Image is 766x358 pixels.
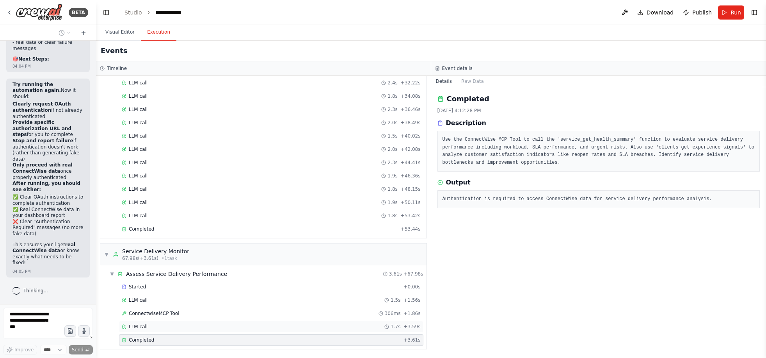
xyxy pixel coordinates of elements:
span: 2.4s [387,80,397,86]
h2: Events [101,45,127,56]
span: + 1.56s [403,297,420,303]
span: 1.9s [387,199,397,206]
span: + 67.98s [403,271,423,277]
span: 67.98s (+3.61s) [122,255,158,261]
strong: After running, you should see either: [12,181,80,192]
span: Publish [692,9,712,16]
h3: Description [446,118,486,128]
span: + 46.36s [401,173,421,179]
span: Started [129,284,146,290]
span: • 1 task [162,255,177,261]
button: Switch to previous chat [55,28,74,38]
li: ❌ Clear "Authentication Required" messages (no more fake data) [12,219,84,237]
button: Publish [680,5,715,20]
li: No more fake data generation - real data or clear failure messages [12,33,84,52]
span: + 42.08s [401,146,421,152]
button: Show right sidebar [749,7,760,18]
span: 2.3s [387,159,397,166]
div: Service Delivery Monitor [122,247,189,255]
pre: Use the ConnectWise MCP Tool to call the 'service_get_health_summary' function to evaluate servic... [443,136,755,166]
li: once properly authenticated [12,162,84,181]
p: Now it should: [12,82,84,100]
span: + 48.15s [401,186,421,192]
span: + 34.08s [401,93,421,99]
span: LLM call [129,146,148,152]
span: 1.9s [387,173,397,179]
span: 1.8s [387,186,397,192]
div: [DATE] 4:12:28 PM [437,107,760,114]
button: Execution [141,24,176,41]
button: Hide left sidebar [101,7,112,18]
strong: Only proceed with real ConnectWise data [12,162,73,174]
div: 04:04 PM [12,63,31,69]
span: ConnectwiseMCP Tool [129,310,180,317]
strong: Clearly request OAuth authentication [12,101,71,113]
span: LLM call [129,106,148,113]
h2: 🎯 [12,56,84,63]
span: 3.61s [389,271,402,277]
button: Download [634,5,677,20]
div: Assess Service Delivery Performance [126,270,227,278]
span: LLM call [129,324,148,330]
span: Completed [129,337,154,343]
span: + 36.46s [401,106,421,113]
span: 1.5s [387,133,397,139]
p: This ensures you'll get or know exactly what needs to be fixed! [12,242,84,266]
span: + 0.00s [403,284,420,290]
span: Thinking... [23,288,48,294]
h3: Event details [442,65,473,72]
span: 1.5s [391,297,400,303]
span: ▼ [104,251,109,258]
span: + 53.44s [401,226,421,232]
div: 04:05 PM [12,268,31,274]
span: 1.7s [391,324,400,330]
span: + 40.02s [401,133,421,139]
button: Click to speak your automation idea [78,325,90,337]
span: LLM call [129,199,148,206]
button: Raw Data [457,76,489,87]
span: + 3.61s [403,337,420,343]
button: Upload files [64,325,76,337]
button: Send [69,345,93,354]
button: Visual Editor [99,24,141,41]
span: Improve [14,347,34,353]
span: + 3.59s [403,324,420,330]
button: Details [431,76,457,87]
button: Improve [3,345,37,355]
button: Start a new chat [77,28,90,38]
button: Run [718,5,744,20]
span: Run [730,9,741,16]
strong: Try running the automation again. [12,82,61,93]
span: LLM call [129,159,148,166]
h3: Output [446,178,471,187]
span: + 32.22s [401,80,421,86]
li: for you to complete [12,120,84,138]
li: if not already authenticated [12,101,84,120]
span: 306ms [385,310,401,317]
span: LLM call [129,133,148,139]
div: BETA [69,8,88,17]
nav: breadcrumb [124,9,192,16]
span: + 44.41s [401,159,421,166]
span: 2.3s [387,106,397,113]
strong: Provide specific authorization URL and steps [12,120,71,137]
span: LLM call [129,120,148,126]
span: 2.0s [387,120,397,126]
h2: Completed [447,93,489,104]
a: Studio [124,9,142,16]
img: Logo [16,4,62,21]
span: Completed [129,226,154,232]
span: Send [72,347,84,353]
pre: Authentication is required to access ConnectWise data for service delivery performance analysis. [443,195,755,203]
span: 2.0s [387,146,397,152]
span: 1.8s [387,213,397,219]
span: ▼ [110,271,114,277]
span: + 1.86s [403,310,420,317]
span: Download [647,9,674,16]
span: LLM call [129,93,148,99]
span: + 38.49s [401,120,421,126]
span: LLM call [129,80,148,86]
strong: Stop and report failure [12,138,73,143]
span: + 53.42s [401,213,421,219]
span: LLM call [129,173,148,179]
